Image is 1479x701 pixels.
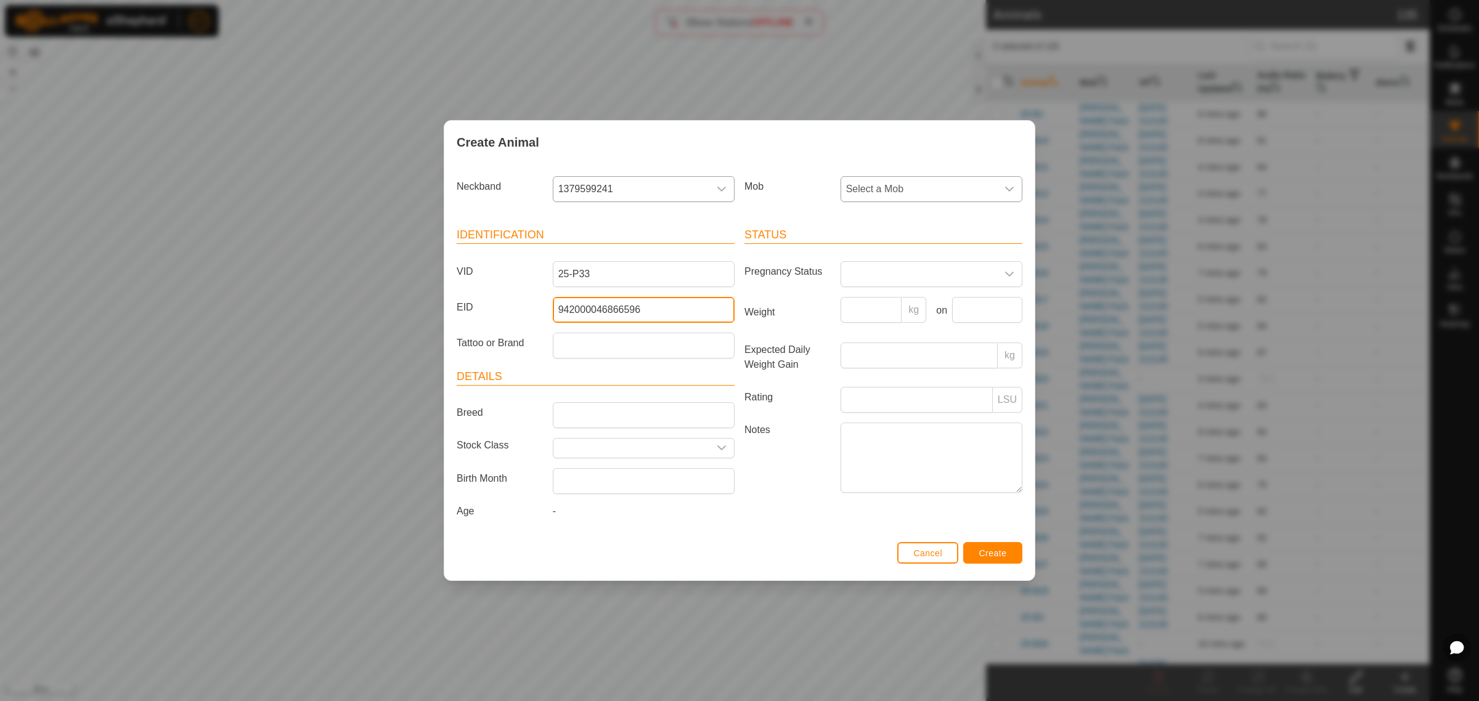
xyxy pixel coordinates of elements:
[913,548,942,558] span: Cancel
[709,439,734,458] div: dropdown trigger
[452,468,548,489] label: Birth Month
[452,297,548,318] label: EID
[457,227,735,244] header: Identification
[998,342,1022,368] p-inputgroup-addon: kg
[979,548,1007,558] span: Create
[553,177,709,201] span: 1379599241
[841,177,997,201] span: Select a Mob
[739,387,836,408] label: Rating
[457,133,539,152] span: Create Animal
[452,504,548,519] label: Age
[553,506,556,516] span: -
[452,261,548,282] label: VID
[739,423,836,492] label: Notes
[902,297,926,323] p-inputgroup-addon: kg
[997,177,1022,201] div: dropdown trigger
[452,402,548,423] label: Breed
[993,387,1022,413] p-inputgroup-addon: LSU
[709,177,734,201] div: dropdown trigger
[963,542,1022,564] button: Create
[739,176,836,197] label: Mob
[739,297,836,328] label: Weight
[931,303,947,318] label: on
[997,262,1022,286] div: dropdown trigger
[744,227,1022,244] header: Status
[739,342,836,372] label: Expected Daily Weight Gain
[452,176,548,197] label: Neckband
[739,261,836,282] label: Pregnancy Status
[452,438,548,453] label: Stock Class
[457,368,735,386] header: Details
[452,333,548,354] label: Tattoo or Brand
[897,542,958,564] button: Cancel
